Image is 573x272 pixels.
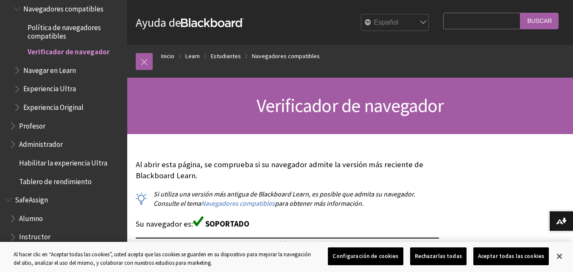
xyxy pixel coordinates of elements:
[136,238,285,260] td: Sistema operativo
[520,13,559,29] input: Buscar
[23,63,76,75] span: Navegar en Learn
[14,250,315,267] div: Al hacer clic en “Aceptar todas las cookies”, usted acepta que las cookies se guarden en su dispo...
[410,247,467,265] button: Rechazarlas todas
[28,20,121,40] span: Política de navegadores compatibles
[19,174,92,186] span: Tablero de rendimiento
[257,94,444,117] span: Verificador de navegador
[5,193,122,263] nav: Book outline for Blackboard SafeAssign
[23,100,84,112] span: Experiencia Original
[161,51,174,62] a: Inicio
[28,45,110,56] span: Verificador de navegador
[136,189,439,208] p: Si utiliza una versión más antigua de Blackboard Learn, es posible que admita su navegador. Consu...
[23,2,103,13] span: Navegadores compatibles
[211,51,241,62] a: Estudiantes
[328,247,403,265] button: Configuración de cookies
[19,156,107,167] span: Habilitar la experiencia Ultra
[19,119,45,130] span: Profesor
[19,211,43,223] span: Alumno
[19,137,63,149] span: Administrador
[136,15,244,30] a: Ayuda deBlackboard
[473,247,549,265] button: Aceptar todas las cookies
[201,199,275,208] a: Navegadores compatibles
[193,216,204,227] img: Green supported icon
[136,216,439,230] p: Su navegador es:
[550,247,569,266] button: Cerrar
[252,51,320,62] a: Navegadores compatibles
[15,193,48,204] span: SafeAssign
[136,159,439,181] p: Al abrir esta página, se comprueba si su navegador admite la versión más reciente de Blackboard L...
[361,14,429,31] select: Site Language Selector
[185,51,200,62] a: Learn
[19,230,50,241] span: Instructor
[205,219,249,229] span: SOPORTADO
[23,82,76,93] span: Experiencia Ultra
[181,18,244,27] strong: Blackboard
